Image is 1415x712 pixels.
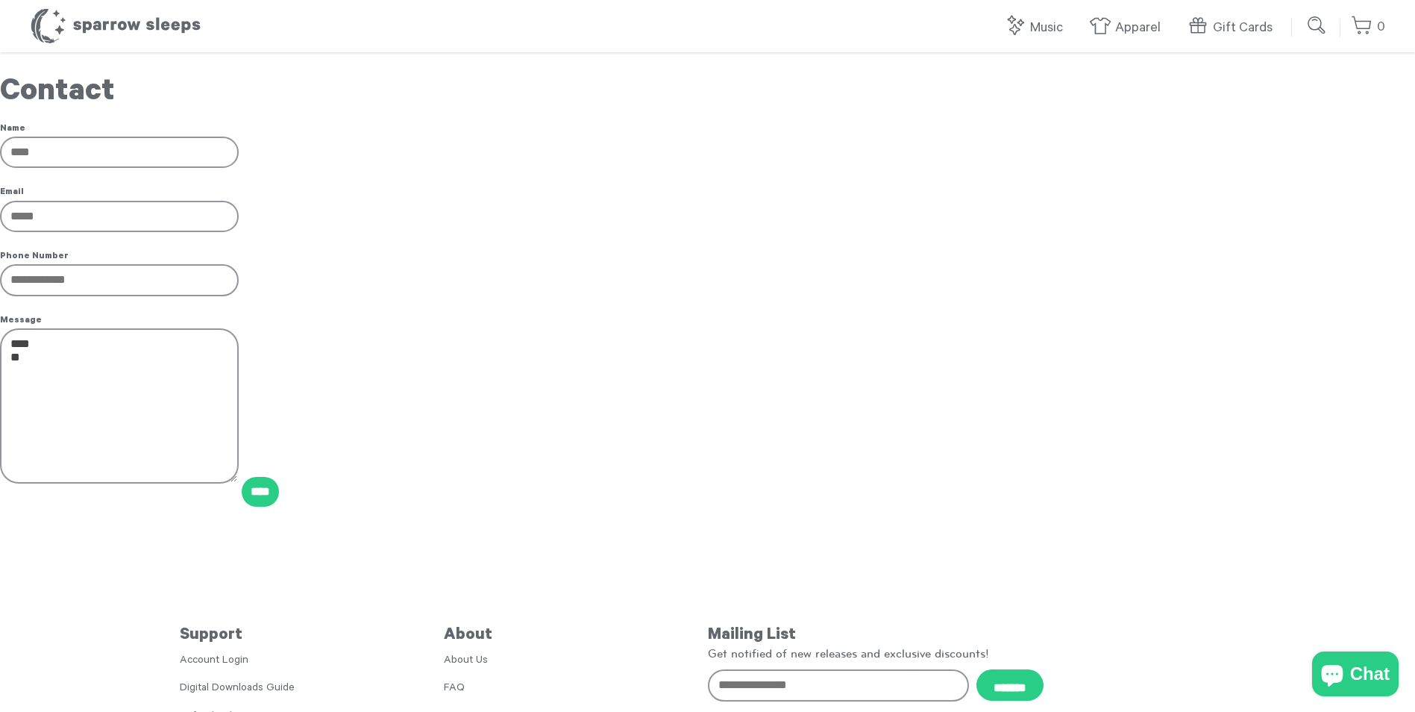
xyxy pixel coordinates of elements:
[444,683,465,695] a: FAQ
[444,655,488,667] a: About Us
[180,626,444,646] h5: Support
[1004,12,1070,44] a: Music
[708,646,1236,662] p: Get notified of new releases and exclusive discounts!
[30,7,201,45] h1: Sparrow Sleeps
[1351,11,1385,43] a: 0
[1308,652,1403,700] inbox-online-store-chat: Shopify online store chat
[180,683,295,695] a: Digital Downloads Guide
[1187,12,1280,44] a: Gift Cards
[444,626,708,646] h5: About
[1302,10,1332,40] input: Submit
[708,626,1236,646] h5: Mailing List
[1089,12,1168,44] a: Apparel
[180,655,248,667] a: Account Login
